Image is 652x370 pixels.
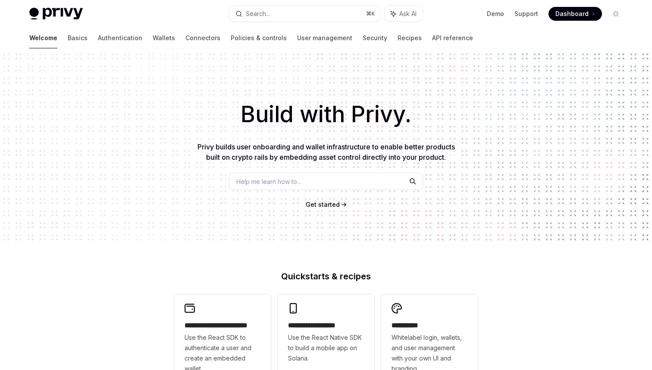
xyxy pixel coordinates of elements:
[399,9,417,18] span: Ask AI
[514,9,538,18] a: Support
[432,28,473,48] a: API reference
[487,9,504,18] a: Demo
[231,28,287,48] a: Policies & controls
[153,28,175,48] a: Wallets
[68,28,88,48] a: Basics
[197,142,455,161] span: Privy builds user onboarding and wallet infrastructure to enable better products built on crypto ...
[363,28,387,48] a: Security
[306,200,340,209] a: Get started
[98,28,142,48] a: Authentication
[14,98,638,131] h1: Build with Privy.
[385,6,423,22] button: Ask AI
[609,7,623,21] button: Toggle dark mode
[174,272,478,281] h2: Quickstarts & recipes
[29,8,83,20] img: light logo
[229,6,380,22] button: Search...⌘K
[549,7,602,21] a: Dashboard
[246,9,270,19] div: Search...
[185,28,220,48] a: Connectors
[297,28,352,48] a: User management
[398,28,422,48] a: Recipes
[29,28,57,48] a: Welcome
[306,201,340,208] span: Get started
[366,10,375,17] span: ⌘ K
[555,9,589,18] span: Dashboard
[288,332,364,364] span: Use the React Native SDK to build a mobile app on Solana.
[236,177,302,186] span: Help me learn how to…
